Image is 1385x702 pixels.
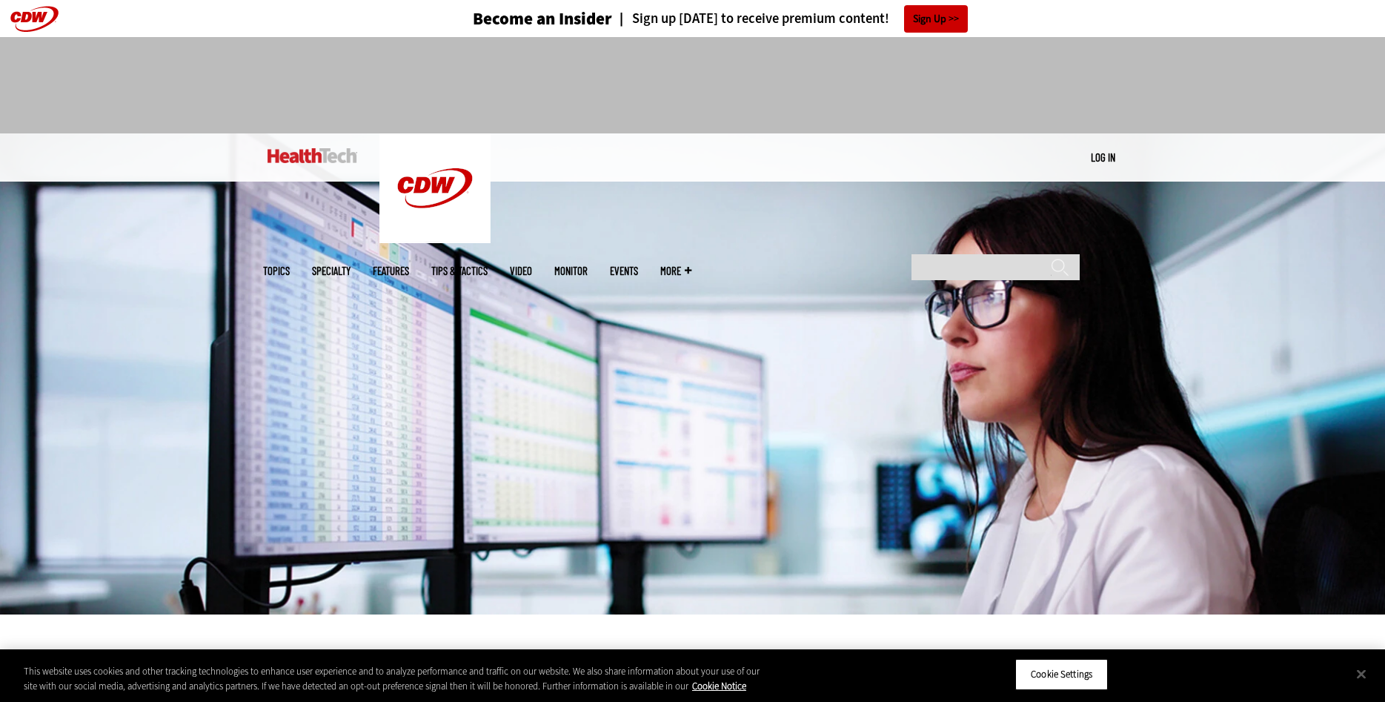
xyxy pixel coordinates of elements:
[423,52,963,119] iframe: advertisement
[510,265,532,277] a: Video
[862,648,1084,666] h3: Latest Articles
[1091,150,1115,165] div: User menu
[431,265,488,277] a: Tips & Tactics
[312,265,351,277] span: Specialty
[612,12,889,26] a: Sign up [DATE] to receive premium content!
[268,148,357,163] img: Home
[373,265,409,277] a: Features
[554,265,588,277] a: MonITor
[24,664,762,693] div: This website uses cookies and other tracking technologies to enhance user experience and to analy...
[379,133,491,243] img: Home
[263,265,290,277] span: Topics
[692,680,746,692] a: More information about your privacy
[473,10,612,27] h3: Become an Insider
[904,5,968,33] a: Sign Up
[1015,659,1108,690] button: Cookie Settings
[285,648,823,660] div: »
[1091,150,1115,164] a: Log in
[417,10,612,27] a: Become an Insider
[379,231,491,247] a: CDW
[610,265,638,277] a: Events
[1345,658,1378,690] button: Close
[660,265,691,277] span: More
